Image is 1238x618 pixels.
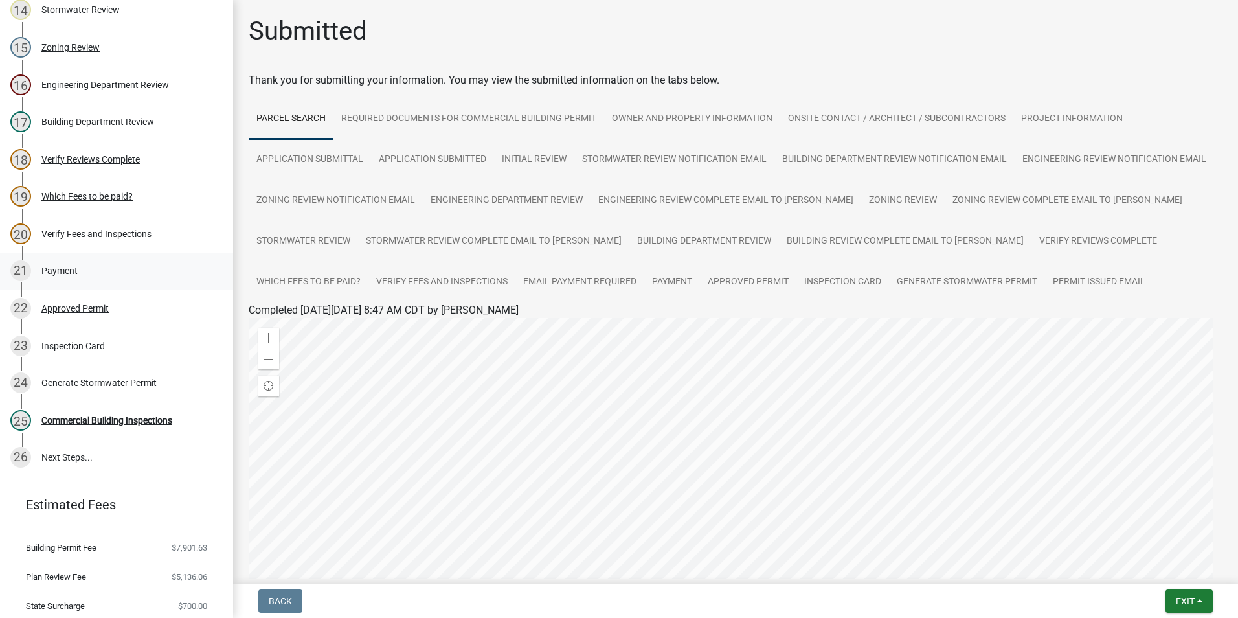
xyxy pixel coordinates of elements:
span: Building Permit Fee [26,544,96,552]
div: Thank you for submitting your information. You may view the submitted information on the tabs below. [249,73,1222,88]
a: Owner and Property Information [604,98,780,140]
button: Back [258,589,302,613]
a: Payment [644,262,700,303]
div: Verify Fees and Inspections [41,229,152,238]
div: Which Fees to be paid? [41,192,133,201]
div: Find my location [258,376,279,396]
div: 15 [10,37,31,58]
div: 16 [10,74,31,95]
a: Verify Fees and Inspections [368,262,515,303]
a: Zoning Review Complete Email to [PERSON_NAME] [945,180,1190,222]
a: Stormwater Review Complete Email to [PERSON_NAME] [358,221,629,262]
button: Exit [1165,589,1213,613]
span: $7,901.63 [172,544,207,552]
div: Stormwater Review [41,5,120,14]
div: Generate Stormwater Permit [41,378,157,387]
a: Email Payment Required [515,262,644,303]
div: Building Department Review [41,117,154,126]
span: $5,136.06 [172,573,207,581]
a: Verify Reviews Complete [1031,221,1165,262]
div: Zoom in [258,328,279,349]
a: Parcel search [249,98,333,140]
a: Zoning Review [861,180,945,222]
a: Initial Review [494,139,574,181]
div: 23 [10,336,31,356]
div: Commercial Building Inspections [41,416,172,425]
div: 19 [10,186,31,207]
span: Plan Review Fee [26,573,86,581]
a: Generate Stormwater Permit [889,262,1045,303]
a: Application Submitted [371,139,494,181]
div: 24 [10,372,31,393]
a: Zoning Review Notification Email [249,180,423,222]
a: Required Documents for Commercial Building Permit [333,98,604,140]
a: Stormwater Review Notification Email [574,139,774,181]
a: Building Department Review [629,221,779,262]
span: State Surcharge [26,602,85,610]
div: Engineering Department Review [41,80,169,89]
a: Engineering Review Notification Email [1015,139,1214,181]
div: 21 [10,260,31,281]
span: Completed [DATE][DATE] 8:47 AM CDT by [PERSON_NAME] [249,304,519,316]
a: Approved Permit [700,262,796,303]
span: Exit [1176,596,1195,606]
div: 26 [10,447,31,468]
a: Onsite Contact / Architect / Subcontractors [780,98,1013,140]
a: Inspection Card [796,262,889,303]
span: Back [269,596,292,606]
h1: Submitted [249,16,367,47]
a: Application Submittal [249,139,371,181]
a: Engineering Review Complete Email to [PERSON_NAME] [591,180,861,222]
a: Which Fees to be paid? [249,262,368,303]
a: Building Review Complete Email to [PERSON_NAME] [779,221,1031,262]
div: Zoom out [258,349,279,369]
div: Approved Permit [41,304,109,313]
div: Inspection Card [41,341,105,350]
div: 20 [10,223,31,244]
div: 25 [10,410,31,431]
a: Project Information [1013,98,1131,140]
div: Zoning Review [41,43,100,52]
div: 17 [10,111,31,132]
a: Building Department Review Notification Email [774,139,1015,181]
div: 22 [10,298,31,319]
div: 18 [10,149,31,170]
a: Engineering Department Review [423,180,591,222]
a: Permit Issued Email [1045,262,1153,303]
span: $700.00 [178,602,207,610]
div: Payment [41,266,78,275]
a: Stormwater Review [249,221,358,262]
a: Estimated Fees [10,492,212,518]
div: Verify Reviews Complete [41,155,140,164]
